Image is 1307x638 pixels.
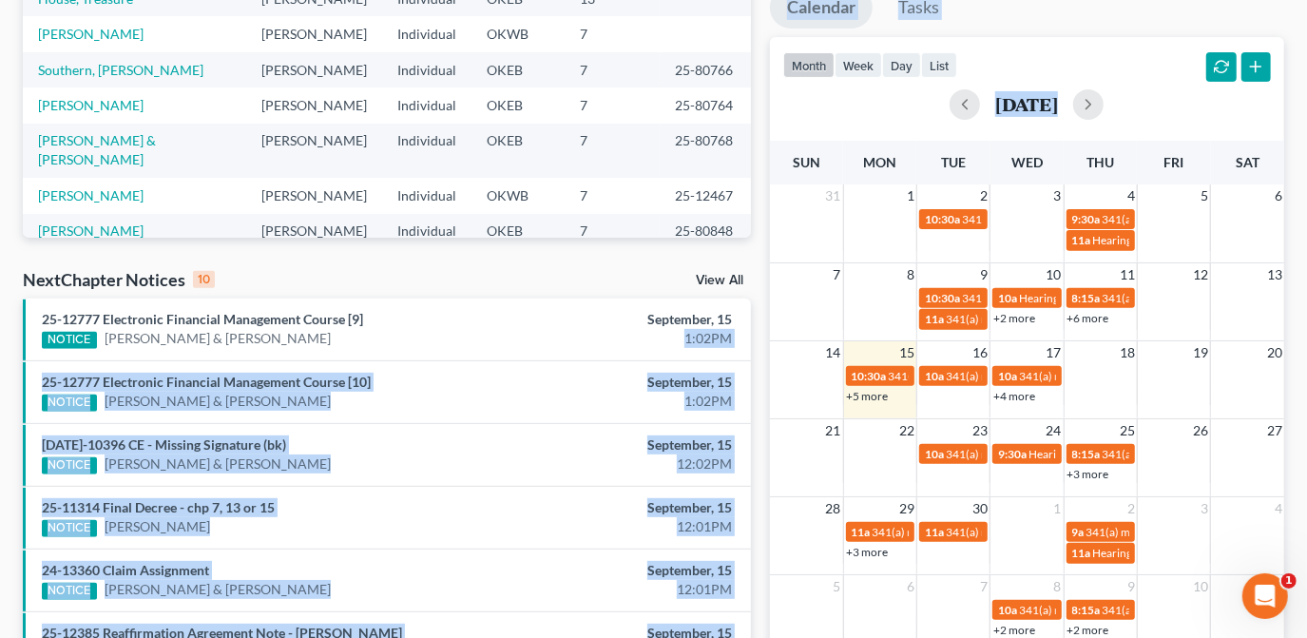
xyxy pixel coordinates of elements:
[1067,467,1109,481] a: +3 more
[246,124,382,178] td: [PERSON_NAME]
[382,178,471,213] td: Individual
[993,311,1035,325] a: +2 more
[696,274,743,287] a: View All
[246,178,382,213] td: [PERSON_NAME]
[42,311,363,327] a: 25-12777 Electronic Financial Management Course [9]
[993,389,1035,403] a: +4 more
[1072,233,1091,247] span: 11a
[832,575,843,598] span: 5
[246,52,382,87] td: [PERSON_NAME]
[995,94,1058,114] h2: [DATE]
[832,263,843,286] span: 7
[514,329,732,348] div: 1:02PM
[514,310,732,329] div: September, 15
[42,374,371,390] a: 25-12777 Electronic Financial Management Course [10]
[962,291,1145,305] span: 341(a) meeting for [PERSON_NAME]
[1199,497,1210,520] span: 3
[824,419,843,442] span: 21
[1265,263,1284,286] span: 13
[382,124,471,178] td: Individual
[905,263,916,286] span: 8
[514,435,732,454] div: September, 15
[42,436,286,453] a: [DATE]-10396 CE - Missing Signature (bk)
[993,623,1035,637] a: +2 more
[946,525,1129,539] span: 341(a) meeting for [PERSON_NAME]
[514,373,732,392] div: September, 15
[42,583,97,600] div: NOTICE
[978,184,990,207] span: 2
[471,214,565,249] td: OKEB
[42,499,275,515] a: 25-11314 Final Decree - chp 7, 13 or 15
[514,561,732,580] div: September, 15
[925,525,944,539] span: 11a
[1045,263,1064,286] span: 10
[1242,573,1288,619] iframe: Intercom live chat
[565,52,660,87] td: 7
[246,16,382,51] td: [PERSON_NAME]
[925,291,960,305] span: 10:30a
[998,603,1017,617] span: 10a
[193,271,215,288] div: 10
[1273,184,1284,207] span: 6
[660,52,751,87] td: 25-80766
[38,26,144,42] a: [PERSON_NAME]
[42,395,97,412] div: NOTICE
[660,214,751,249] td: 25-80848
[1265,341,1284,364] span: 20
[1125,575,1137,598] span: 9
[971,419,990,442] span: 23
[514,517,732,536] div: 12:01PM
[105,329,331,348] a: [PERSON_NAME] & [PERSON_NAME]
[471,87,565,123] td: OKEB
[1125,497,1137,520] span: 2
[847,389,889,403] a: +5 more
[1086,154,1114,170] span: Thu
[38,132,156,167] a: [PERSON_NAME] & [PERSON_NAME]
[1273,497,1284,520] span: 4
[971,497,990,520] span: 30
[42,332,97,349] div: NOTICE
[863,154,896,170] span: Mon
[1045,419,1064,442] span: 24
[471,16,565,51] td: OKWB
[978,575,990,598] span: 7
[941,154,966,170] span: Tue
[946,312,1230,326] span: 341(a) meeting for [PERSON_NAME] & [PERSON_NAME]
[1281,573,1297,589] span: 1
[852,525,871,539] span: 11a
[897,419,916,442] span: 22
[1011,154,1043,170] span: Wed
[897,341,916,364] span: 15
[873,525,1056,539] span: 341(a) meeting for [PERSON_NAME]
[1163,154,1183,170] span: Fri
[998,369,1017,383] span: 10a
[246,214,382,249] td: [PERSON_NAME]
[962,212,1145,226] span: 341(a) meeting for [PERSON_NAME]
[382,87,471,123] td: Individual
[471,178,565,213] td: OKWB
[514,580,732,599] div: 12:01PM
[824,497,843,520] span: 28
[905,575,916,598] span: 6
[793,154,820,170] span: Sun
[660,87,751,123] td: 25-80764
[889,369,1072,383] span: 341(a) meeting for [PERSON_NAME]
[925,447,944,461] span: 10a
[1045,341,1064,364] span: 17
[852,369,887,383] span: 10:30a
[946,447,1129,461] span: 341(a) meeting for [PERSON_NAME]
[824,184,843,207] span: 31
[471,52,565,87] td: OKEB
[382,16,471,51] td: Individual
[1072,525,1085,539] span: 9a
[382,214,471,249] td: Individual
[38,222,144,239] a: [PERSON_NAME]
[905,184,916,207] span: 1
[1072,546,1091,560] span: 11a
[565,16,660,51] td: 7
[998,291,1017,305] span: 10a
[514,454,732,474] div: 12:02PM
[1019,603,1202,617] span: 341(a) meeting for [PERSON_NAME]
[1103,447,1286,461] span: 341(a) meeting for [PERSON_NAME]
[882,52,921,78] button: day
